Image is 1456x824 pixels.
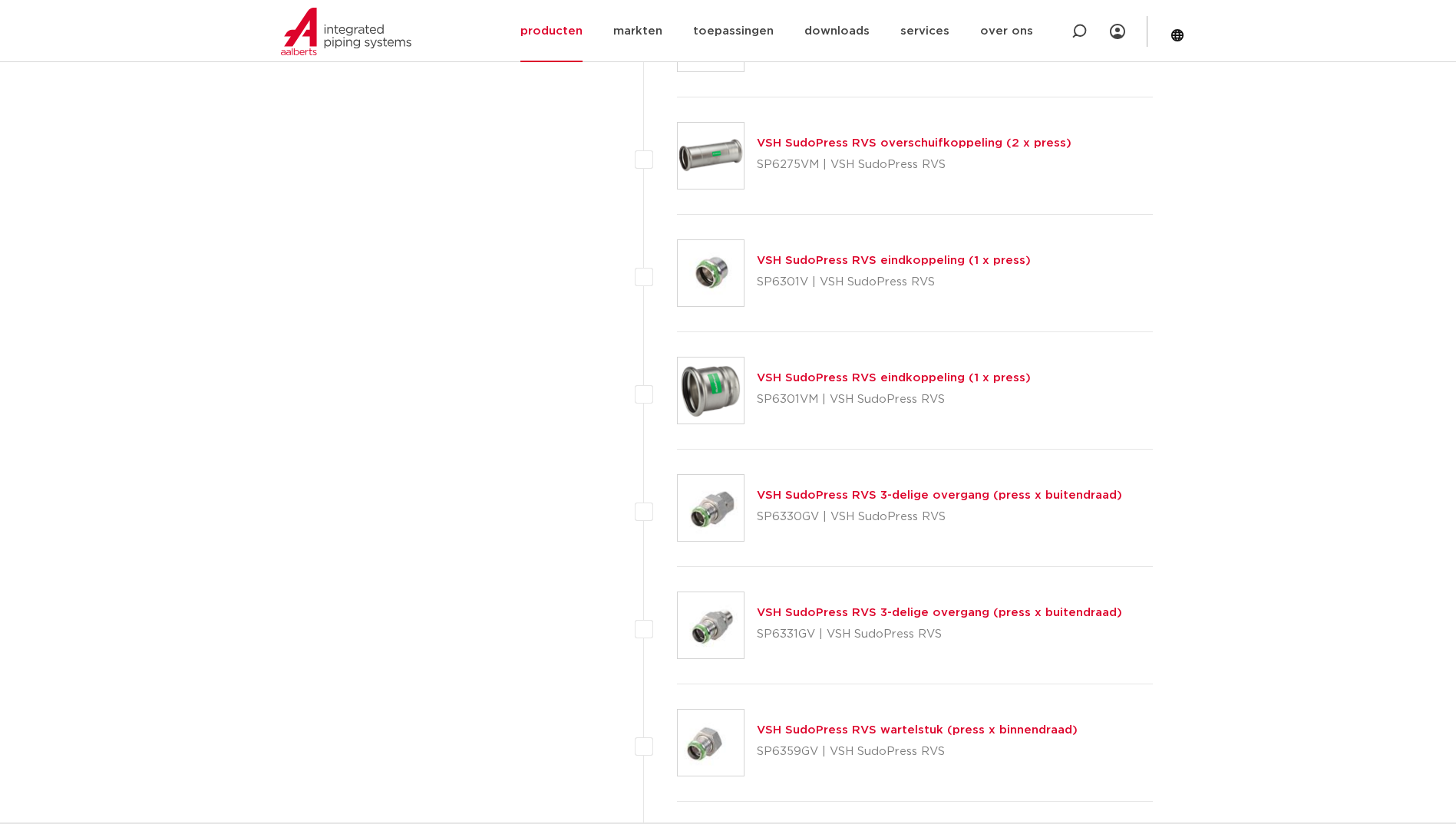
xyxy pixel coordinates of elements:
p: SP6330GV | VSH SudoPress RVS [757,505,1122,529]
p: SP6301VM | VSH SudoPress RVS [757,387,1031,412]
img: Thumbnail for VSH SudoPress RVS eindkoppeling (1 x press) [678,358,744,424]
a: VSH SudoPress RVS overschuifkoppeling (2 x press) [757,137,1071,149]
a: VSH SudoPress RVS eindkoppeling (1 x press) [757,372,1031,384]
p: SP6301V | VSH SudoPress RVS [757,270,1031,295]
img: Thumbnail for VSH SudoPress RVS 3-delige overgang (press x buitendraad) [678,475,744,541]
p: SP6359GV | VSH SudoPress RVS [757,740,1078,764]
a: VSH SudoPress RVS 3-delige overgang (press x buitendraad) [757,607,1122,618]
p: SP6275VM | VSH SudoPress RVS [757,153,1071,177]
img: Thumbnail for VSH SudoPress RVS wartelstuk (press x binnendraad) [678,710,744,776]
img: Thumbnail for VSH SudoPress RVS overschuifkoppeling (2 x press) [678,123,744,189]
a: VSH SudoPress RVS 3-delige overgang (press x buitendraad) [757,489,1122,501]
a: VSH SudoPress RVS wartelstuk (press x binnendraad) [757,724,1078,736]
img: Thumbnail for VSH SudoPress RVS 3-delige overgang (press x buitendraad) [678,592,744,658]
a: VSH SudoPress RVS eindkoppeling (1 x press) [757,255,1031,266]
img: Thumbnail for VSH SudoPress RVS eindkoppeling (1 x press) [678,240,744,306]
p: SP6331GV | VSH SudoPress RVS [757,622,1122,647]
